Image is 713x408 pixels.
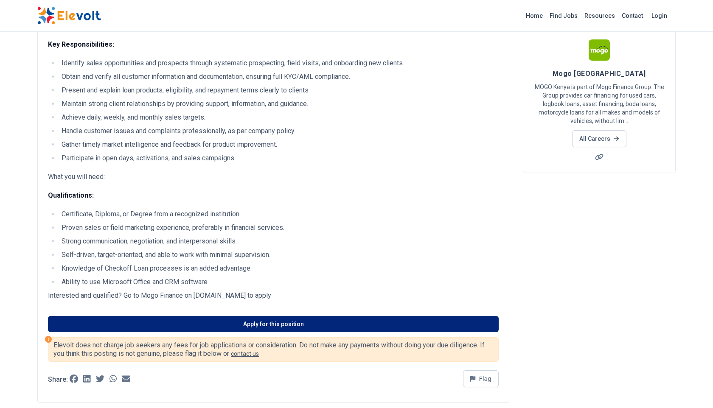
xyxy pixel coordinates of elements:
li: Present and explain loan products, eligibility, and repayment terms clearly to clients [59,85,499,95]
li: Strong communication, negotiation, and interpersonal skills. [59,236,499,246]
iframe: Advertisement [523,183,676,302]
img: Elevolt [37,7,101,25]
a: Resources [581,9,618,22]
li: Proven sales or field marketing experience, preferably in financial services. [59,223,499,233]
a: Find Jobs [546,9,581,22]
a: Home [522,9,546,22]
p: Interested and qualified? Go to Mogo Finance on [DOMAIN_NAME] to apply [48,291,499,301]
li: Maintain strong client relationships by providing support, information, and guidance. [59,99,499,109]
p: MOGO Kenya is part of Mogo Finance Group. The Group provides car financing for used cars, logbook... [533,83,665,125]
li: Handle customer issues and complaints professionally, as per company policy. [59,126,499,136]
p: Share: [48,376,68,383]
li: Knowledge of Checkoff Loan processes is an added advantage. [59,263,499,274]
a: contact us [231,350,259,357]
a: Apply for this position [48,316,499,332]
li: Obtain and verify all customer information and documentation, ensuring full KYC/AML compliance. [59,72,499,82]
li: Achieve daily, weekly, and monthly sales targets. [59,112,499,123]
iframe: Chat Widget [671,367,713,408]
li: Ability to use Microsoft Office and CRM software. [59,277,499,287]
p: Elevolt does not charge job seekers any fees for job applications or consideration. Do not make a... [53,341,493,358]
li: Participate in open days, activations, and sales campaigns. [59,153,499,163]
li: Gather timely market intelligence and feedback for product improvement. [59,140,499,150]
p: What you will need: [48,172,499,182]
strong: Qualifications: [48,191,94,199]
a: Login [646,7,672,24]
button: Flag [463,370,499,387]
li: Self-driven, target-oriented, and able to work with minimal supervision. [59,250,499,260]
li: Identify sales opportunities and prospects through systematic prospecting, field visits, and onbo... [59,58,499,68]
li: Certificate, Diploma, or Degree from a recognized institution. [59,209,499,219]
img: Mogo Kenya [589,39,610,61]
a: Contact [618,9,646,22]
a: All Careers [572,130,626,147]
strong: Key Responsibilities: [48,40,114,48]
span: Mogo [GEOGRAPHIC_DATA] [553,70,646,78]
